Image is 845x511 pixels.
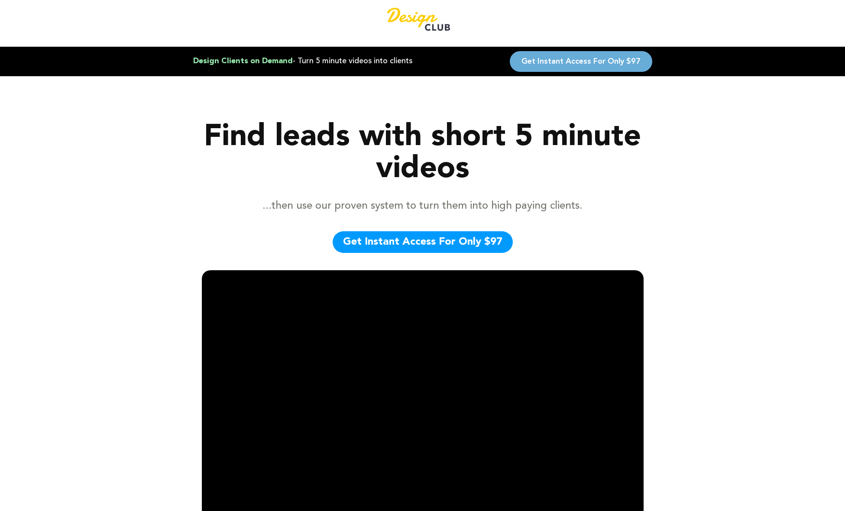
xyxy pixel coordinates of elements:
strong: Design Clients on Demand [193,57,293,65]
span: Get Instant Access for Only $97 [521,58,641,65]
img: Design Club [387,8,450,31]
a: Get Instant Access for Only $97 [510,51,652,72]
p: ...then use our proven system to turn them into high paying clients. [202,198,644,218]
span: Get Instant Access for Only $97 [343,237,502,247]
p: - Turn 5 minute videos into clients [193,55,414,68]
a: Get Instant Access for Only $97 [333,231,513,253]
h2: Find leads with short 5 minute videos [202,121,644,185]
